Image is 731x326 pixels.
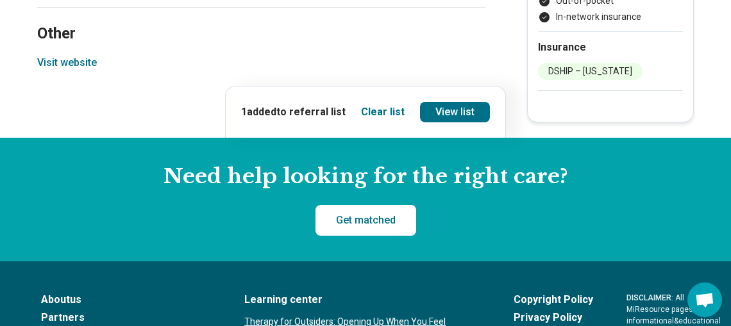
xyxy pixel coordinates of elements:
[244,292,480,307] a: Learning center
[10,163,721,190] h2: Need help looking for the right care?
[361,104,405,120] button: Clear list
[514,310,593,325] a: Privacy Policy
[538,63,643,80] li: DSHIP – [US_STATE]
[514,292,593,307] a: Copyright Policy
[626,293,671,302] span: DISCLAIMER
[687,282,722,317] div: Open chat
[37,55,97,70] button: Visit website
[538,40,683,55] h2: Insurance
[420,102,491,122] a: View list
[315,205,416,236] a: Get matched
[241,104,346,120] p: 1 added
[41,310,211,325] a: Partners
[276,106,346,118] span: to referral list
[538,10,683,24] li: In-network insurance
[41,292,211,307] a: Aboutus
